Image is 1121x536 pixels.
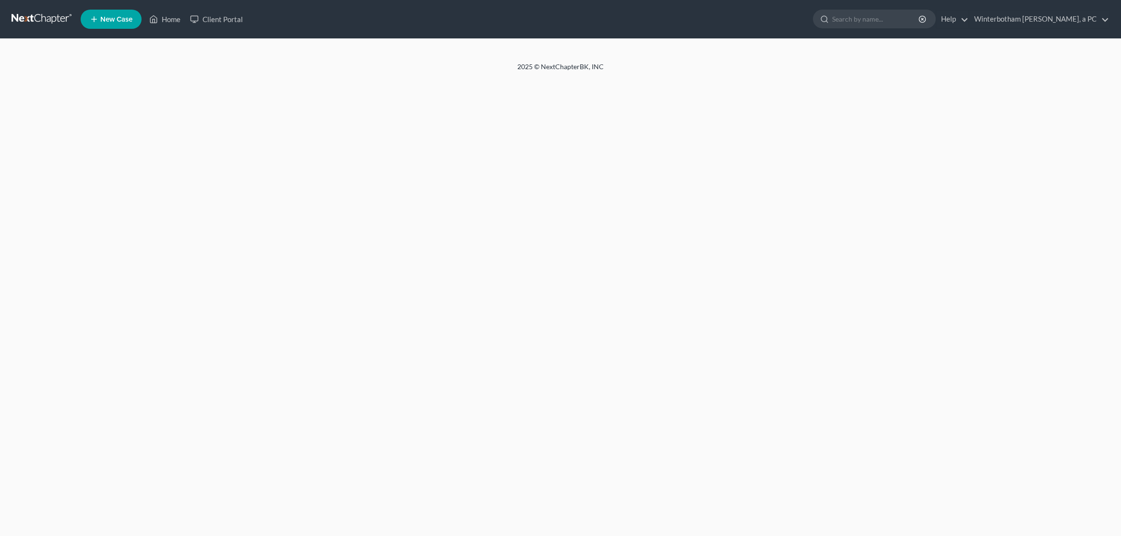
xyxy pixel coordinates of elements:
a: Winterbotham [PERSON_NAME], a PC [969,11,1109,28]
a: Help [936,11,968,28]
span: New Case [100,16,132,23]
a: Home [144,11,185,28]
a: Client Portal [185,11,248,28]
div: 2025 © NextChapterBK, INC [287,62,834,79]
input: Search by name... [832,10,920,28]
